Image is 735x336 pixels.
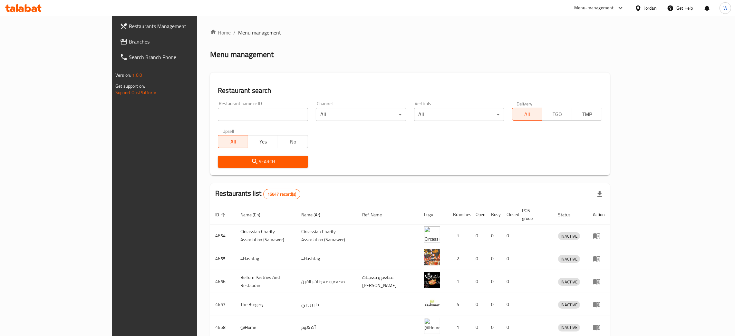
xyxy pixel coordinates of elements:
td: 0 [486,247,501,270]
td: 0 [501,270,517,293]
td: 4 [448,293,470,316]
span: Status [558,211,579,219]
td: 0 [486,224,501,247]
th: Busy [486,205,501,224]
span: W [723,5,727,12]
td: 1 [448,270,470,293]
td: ذا بيرجري [296,293,357,316]
th: Branches [448,205,470,224]
span: Version: [115,71,131,79]
span: INACTIVE [558,255,580,263]
div: Menu [593,301,605,308]
td: مطعم و معجنات بالفرن [296,270,357,293]
span: Branches [129,38,230,45]
span: All [515,110,540,119]
span: All [221,137,246,146]
a: Support.OpsPlatform [115,88,156,97]
h2: Restaurant search [218,86,602,95]
span: INACTIVE [558,278,580,286]
td: مطعم و معجنات [PERSON_NAME] [357,270,419,293]
td: ​Circassian ​Charity ​Association​ (Samawer) [235,224,296,247]
button: All [218,135,248,148]
h2: Menu management [210,49,274,60]
td: The Burgery [235,293,296,316]
div: Total records count [263,189,300,199]
th: Open [470,205,486,224]
td: Belfurn Pastries And Restaurant [235,270,296,293]
button: Yes [248,135,278,148]
span: INACTIVE [558,232,580,240]
div: Menu [593,278,605,285]
td: 0 [501,224,517,247]
div: Export file [592,186,607,202]
div: Jordan [644,5,657,12]
img: #Hashtag [424,249,440,265]
label: Delivery [517,101,533,106]
div: Menu-management [574,4,614,12]
td: 0 [470,270,486,293]
span: Name (En) [240,211,269,219]
td: #Hashtag [296,247,357,270]
span: Get support on: [115,82,145,90]
h2: Restaurants list [215,189,300,199]
span: ID [215,211,227,219]
img: @Home [424,318,440,334]
div: Menu [593,255,605,262]
th: Action [588,205,610,224]
td: 0 [486,293,501,316]
input: Search for restaurant name or ID.. [218,108,308,121]
div: All [414,108,504,121]
th: Closed [501,205,517,224]
span: Name (Ar) [301,211,329,219]
td: ​Circassian ​Charity ​Association​ (Samawer) [296,224,357,247]
div: All [316,108,406,121]
span: 15647 record(s) [264,191,300,197]
td: 0 [470,224,486,247]
span: Menu management [238,29,281,36]
a: Search Branch Phone [115,49,235,65]
span: Yes [251,137,276,146]
td: 0 [470,293,486,316]
td: #Hashtag [235,247,296,270]
a: Restaurants Management [115,18,235,34]
span: INACTIVE [558,324,580,331]
span: INACTIVE [558,301,580,309]
nav: breadcrumb [210,29,610,36]
span: Ref. Name [362,211,390,219]
span: TGO [545,110,570,119]
button: Search [218,156,308,168]
span: Restaurants Management [129,22,230,30]
a: Branches [115,34,235,49]
span: 1.0.0 [132,71,142,79]
td: 0 [501,247,517,270]
td: 0 [486,270,501,293]
span: Search [223,158,303,166]
button: TMP [572,108,602,121]
div: Menu [593,232,605,240]
td: 0 [470,247,486,270]
th: Logo [419,205,448,224]
span: POS group [522,207,545,222]
img: Belfurn Pastries And Restaurant [424,272,440,288]
img: The Burgery [424,295,440,311]
button: TGO [542,108,572,121]
div: Menu [593,323,605,331]
img: ​Circassian ​Charity ​Association​ (Samawer) [424,226,440,242]
span: Search Branch Phone [129,53,230,61]
span: TMP [575,110,600,119]
td: 1 [448,224,470,247]
label: Upsell [222,129,234,133]
button: All [512,108,542,121]
span: No [281,137,305,146]
button: No [278,135,308,148]
td: 2 [448,247,470,270]
td: 0 [501,293,517,316]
